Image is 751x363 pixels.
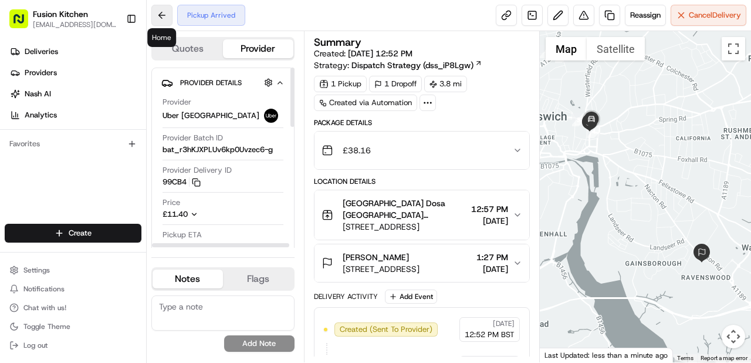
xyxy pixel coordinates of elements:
span: Created: [314,48,412,59]
div: 3 [572,113,585,126]
img: uber-new-logo.jpeg [264,109,278,123]
button: Log out [5,337,141,354]
span: Settings [23,265,50,275]
span: 1:27 PM [476,251,508,263]
span: Cancel Delivery [689,10,741,21]
div: 4 [587,125,600,138]
span: [STREET_ADDRESS] [343,263,420,275]
span: Notifications [23,284,65,294]
span: Deliveries [25,46,58,57]
button: Toggle Theme [5,318,141,335]
span: Knowledge Base [23,263,90,274]
span: [PERSON_NAME] [PERSON_NAME] [36,214,155,223]
img: Google [543,347,581,362]
span: • [97,182,102,191]
button: Chat with us! [5,300,141,316]
span: [DATE] [104,182,128,191]
button: Create [5,224,141,243]
div: 1 Pickup [314,76,367,92]
div: 1 [540,45,553,58]
img: 1736555255976-a54dd68f-1ca7-489b-9aae-adbdc363a1c4 [12,112,33,133]
div: Package Details [314,118,530,127]
span: Toggle Theme [23,322,70,331]
span: Providers [25,68,57,78]
a: Created via Automation [314,95,417,111]
a: Deliveries [5,42,146,61]
div: Strategy: [314,59,482,71]
span: Nash AI [25,89,51,99]
span: Analytics [25,110,57,120]
img: Grace Nketiah [12,171,31,190]
div: Home [147,28,176,47]
span: Pylon [117,276,142,285]
button: Add Event [385,290,437,304]
span: Uber [GEOGRAPHIC_DATA] [163,110,259,121]
button: [GEOGRAPHIC_DATA] Dosa [GEOGRAPHIC_DATA] [PERSON_NAME][STREET_ADDRESS]12:57 PM[DATE] [314,190,529,240]
p: Welcome 👋 [12,47,214,66]
a: Nash AI [5,85,146,103]
button: Show satellite imagery [587,37,645,60]
span: £11.40 [163,209,188,219]
img: 1736555255976-a54dd68f-1ca7-489b-9aae-adbdc363a1c4 [23,183,33,192]
button: £11.40 [163,209,266,220]
span: [DATE] [164,214,188,223]
div: We're available if you need us! [53,124,161,133]
span: [DATE] [493,319,515,328]
a: Providers [5,63,146,82]
button: Fusion Kitchen[EMAIL_ADDRESS][DOMAIN_NAME] [5,5,121,33]
button: Provider Details [161,73,285,92]
button: 99CB4 [163,177,201,187]
span: [PERSON_NAME] [36,182,95,191]
button: Toggle fullscreen view [722,37,745,60]
div: Location Details [314,177,530,186]
button: Settings [5,262,141,278]
button: [PERSON_NAME][STREET_ADDRESS]1:27 PM[DATE] [314,244,529,282]
span: [PERSON_NAME] [343,251,409,263]
a: Powered byPylon [83,275,142,285]
a: 💻API Documentation [94,258,193,279]
span: [GEOGRAPHIC_DATA] Dosa [GEOGRAPHIC_DATA] [PERSON_NAME] [343,197,466,221]
span: [DATE] [476,263,508,275]
button: Map camera controls [722,325,745,348]
div: 3.8 mi [424,76,467,92]
span: Dispatch Strategy (dss_iP8Lgw) [351,59,473,71]
span: API Documentation [111,263,188,274]
button: Flags [223,270,293,288]
a: Report a map error [701,355,747,361]
button: [EMAIL_ADDRESS][DOMAIN_NAME] [33,20,117,29]
span: Chat with us! [23,303,66,312]
span: Provider Delivery ID [163,165,232,176]
a: 📗Knowledge Base [7,258,94,279]
span: [STREET_ADDRESS] [343,221,466,233]
div: 📗 [12,264,21,273]
button: Reassign [625,5,666,26]
button: Provider [223,39,293,58]
button: Show street map [546,37,587,60]
span: Create [69,228,92,238]
img: 1736555255976-a54dd68f-1ca7-489b-9aae-adbdc363a1c4 [23,214,33,224]
div: Delivery Activity [314,292,378,301]
span: bat_r3hKJXPLUv6kp0Uvzec6-g [163,144,273,155]
button: Start new chat [199,116,214,130]
span: Provider Batch ID [163,133,223,143]
span: Price [163,197,180,208]
a: Terms [677,355,694,361]
span: Created (Sent To Provider) [340,324,432,335]
a: Analytics [5,106,146,125]
span: 12:52 PM BST [465,330,515,340]
div: 1 Dropoff [369,76,422,92]
button: Quotes [153,39,223,58]
button: CancelDelivery [671,5,746,26]
span: • [158,214,162,223]
span: Pickup ETA [163,230,202,240]
span: Reassign [630,10,661,21]
span: 12:57 PM [471,203,508,215]
img: Nash [12,12,35,35]
span: Fusion Kitchen [33,8,88,20]
img: Dianne Alexi Soriano [12,203,31,221]
span: £38.16 [343,144,371,156]
div: Start new chat [53,112,192,124]
a: Open this area in Google Maps (opens a new window) [543,347,581,362]
div: Last Updated: less than a minute ago [540,348,673,362]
